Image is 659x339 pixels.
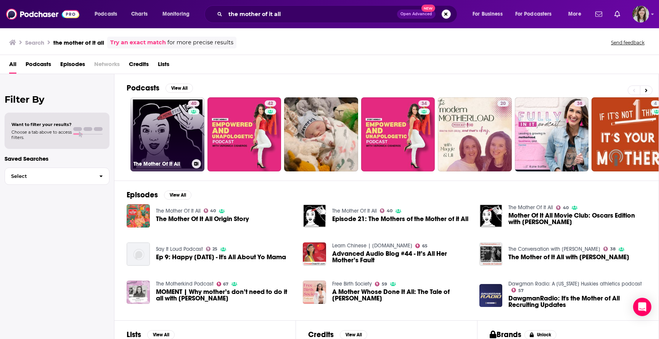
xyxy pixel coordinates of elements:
[5,174,93,179] span: Select
[515,97,589,171] a: 38
[332,289,470,302] a: A Mother Whose Done It All: The Tale of Jenny Hatch
[632,6,649,23] button: Show profile menu
[133,161,189,167] h3: The Mother Of It All
[508,246,600,252] a: The Conversation with Amanda de Cadenet
[89,8,127,20] button: open menu
[382,282,387,286] span: 59
[156,289,294,302] span: MOMENT | Why mother’s don’t need to do it all with [PERSON_NAME]
[603,247,616,251] a: 38
[212,5,465,23] div: Search podcasts, credits, & more...
[204,208,216,213] a: 40
[563,206,569,210] span: 40
[156,208,201,214] a: The Mother Of It All
[303,281,326,304] img: A Mother Whose Done It All: The Tale of Jenny Hatch
[574,100,585,107] a: 38
[156,246,203,252] a: Say It Loud Podcast
[162,9,190,19] span: Monitoring
[303,204,326,228] img: Episode 21: The Mothers of the Mother of it All
[206,247,218,251] a: 25
[479,284,503,307] a: DawgmanRadio: It's the Mother of All Recruiting Updates
[479,204,503,228] a: Mother Of It All Movie Club: Oscars Edition with Garrett Bucks
[479,242,503,266] img: The Mother of It All with Jed Jenkins
[157,8,199,20] button: open menu
[129,58,149,74] a: Credits
[191,100,196,108] span: 40
[518,289,524,292] span: 57
[508,204,553,211] a: The Mother Of It All
[60,58,85,74] a: Episodes
[467,8,512,20] button: open menu
[11,129,72,140] span: Choose a tab above to access filters.
[212,247,217,251] span: 25
[130,97,204,171] a: 40The Mother Of It All
[127,204,150,228] img: The Mother Of It All Origin Story
[500,100,506,108] span: 20
[164,190,191,200] button: View All
[332,216,468,222] a: Episode 21: The Mothers of the Mother of it All
[131,9,148,19] span: Charts
[508,281,642,287] a: Dawgman Radio: A Washington Huskies athletics podcast
[332,289,470,302] span: A Mother Whose Done It All: The Tale of [PERSON_NAME]
[127,242,150,266] img: Ep 9: Happy Mother's Day - It's All About Yo Mama
[110,38,166,47] a: Try an exact match
[5,168,109,185] button: Select
[375,282,387,286] a: 59
[332,242,412,249] a: Learn Chinese | ChineseClass101.com
[610,247,616,251] span: 38
[508,212,646,225] a: Mother Of It All Movie Club: Oscars Edition with Garrett Bucks
[303,242,326,266] img: Advanced Audio Blog #44 - It’s All Her Mother’s Fault
[9,58,16,74] a: All
[268,100,273,108] span: 42
[497,100,509,107] a: 20
[632,6,649,23] span: Logged in as devinandrade
[158,58,169,74] a: Lists
[510,8,563,20] button: open menu
[156,216,249,222] span: The Mother Of It All Origin Story
[94,58,120,74] span: Networks
[418,100,430,107] a: 34
[210,209,216,213] span: 40
[167,38,233,47] span: for more precise results
[26,58,51,74] a: Podcasts
[225,8,397,20] input: Search podcasts, credits, & more...
[511,288,524,292] a: 57
[633,298,651,316] div: Open Intercom Messenger
[207,97,281,171] a: 42
[332,250,470,263] a: Advanced Audio Blog #44 - It’s All Her Mother’s Fault
[126,8,152,20] a: Charts
[592,8,605,21] a: Show notifications dropdown
[265,100,276,107] a: 42
[421,100,427,108] span: 34
[563,8,591,20] button: open menu
[508,295,646,308] a: DawgmanRadio: It's the Mother of All Recruiting Updates
[556,205,569,210] a: 40
[415,244,428,248] a: 65
[397,10,436,19] button: Open AdvancedNew
[515,9,552,19] span: For Podcasters
[217,282,229,286] a: 67
[188,100,199,107] a: 40
[25,39,44,46] h3: Search
[5,155,109,162] p: Saved Searches
[127,281,150,304] img: MOMENT | Why mother’s don’t need to do it all with Terri Cole
[632,6,649,23] img: User Profile
[361,97,435,171] a: 34
[6,7,79,21] img: Podchaser - Follow, Share and Rate Podcasts
[421,5,435,12] span: New
[611,8,623,21] a: Show notifications dropdown
[577,100,582,108] span: 38
[654,100,657,108] span: 4
[508,212,646,225] span: Mother Of It All Movie Club: Oscars Edition with [PERSON_NAME]
[508,254,629,260] a: The Mother of It All with Jed Jenkins
[568,9,581,19] span: More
